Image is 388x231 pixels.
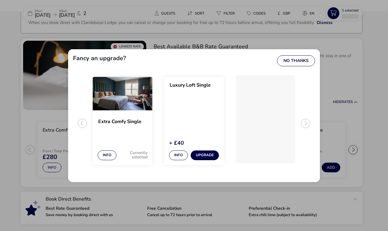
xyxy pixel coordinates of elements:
[98,150,116,160] button: Info
[87,77,158,165] swiper-slide: 1 / 3
[169,140,219,146] div: + £40
[158,77,230,165] swiper-slide: 2 / 3
[230,77,301,165] swiper-slide: 3 / 3
[123,150,147,160] div: Currently selected
[73,55,126,61] h2: Fancy an upgrade?
[68,49,320,182] div: upgrades-settings
[277,55,315,66] button: No Thanks
[68,49,320,182] div: extra-settings
[191,150,219,160] button: Upgrade
[169,150,188,160] button: Info
[170,82,218,94] h2: Luxury Loft Single
[98,119,147,130] h2: Extra Comfy Single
